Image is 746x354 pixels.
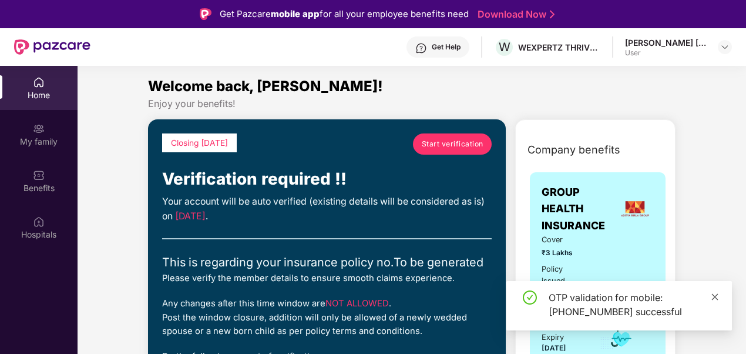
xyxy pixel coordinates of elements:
div: Verification required !! [162,166,492,192]
span: Company benefits [527,142,620,158]
span: Cover [542,234,583,246]
img: svg+xml;base64,PHN2ZyBpZD0iSG9tZSIgeG1sbnM9Imh0dHA6Ly93d3cudzMub3JnLzIwMDAvc3ZnIiB3aWR0aD0iMjAiIG... [33,76,45,88]
img: svg+xml;base64,PHN2ZyBpZD0iRHJvcGRvd24tMzJ4MzIiIHhtbG5zPSJodHRwOi8vd3d3LnczLm9yZy8yMDAwL3N2ZyIgd2... [720,42,730,52]
img: Logo [200,8,211,20]
span: [DATE] [175,211,206,222]
img: svg+xml;base64,PHN2ZyB3aWR0aD0iMjAiIGhlaWdodD0iMjAiIHZpZXdCb3g9IjAgMCAyMCAyMCIgZmlsbD0ibm9uZSIgeG... [33,123,45,135]
span: [DATE] [542,344,566,352]
img: svg+xml;base64,PHN2ZyBpZD0iSGVscC0zMngzMiIgeG1sbnM9Imh0dHA6Ly93d3cudzMub3JnLzIwMDAvc3ZnIiB3aWR0aD... [415,42,427,54]
div: Any changes after this time window are . Post the window closure, addition will only be allowed o... [162,297,492,338]
img: Stroke [550,8,555,21]
a: Download Now [478,8,551,21]
strong: mobile app [271,8,320,19]
span: NOT ALLOWED [325,298,389,309]
span: check-circle [523,290,537,305]
span: ₹3 Lakhs [542,248,583,259]
span: W [499,40,510,54]
span: close [711,293,719,301]
img: New Pazcare Logo [14,39,90,55]
div: OTP validation for mobile: [PHONE_NUMBER] successful [549,290,718,319]
img: svg+xml;base64,PHN2ZyBpZD0iQmVuZWZpdHMiIHhtbG5zPSJodHRwOi8vd3d3LnczLm9yZy8yMDAwL3N2ZyIgd2lkdGg9Ij... [33,169,45,181]
span: Welcome back, [PERSON_NAME]! [148,78,383,95]
div: This is regarding your insurance policy no. To be generated [162,253,492,272]
span: Closing [DATE] [171,138,228,148]
div: Policy issued [542,263,583,287]
div: [PERSON_NAME] [PERSON_NAME] [625,37,707,48]
div: User [625,48,707,58]
div: WEXPERTZ THRIVE INDIA PRIVATE LIMITED [518,42,600,53]
img: svg+xml;base64,PHN2ZyBpZD0iSG9zcGl0YWxzIiB4bWxucz0iaHR0cDovL3d3dy53My5vcmcvMjAwMC9zdmciIHdpZHRoPS... [33,216,45,228]
div: Your account will be auto verified (existing details will be considered as is) on . [162,195,492,224]
div: Please verify the member details to ensure smooth claims experience. [162,272,492,285]
div: Get Pazcare for all your employee benefits need [220,7,469,21]
span: GROUP HEALTH INSURANCE [542,184,616,234]
span: Start verification [422,138,483,149]
img: insurerLogo [619,193,651,225]
div: Enjoy your benefits! [148,98,676,110]
div: Get Help [432,42,461,52]
a: Start verification [413,133,492,155]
